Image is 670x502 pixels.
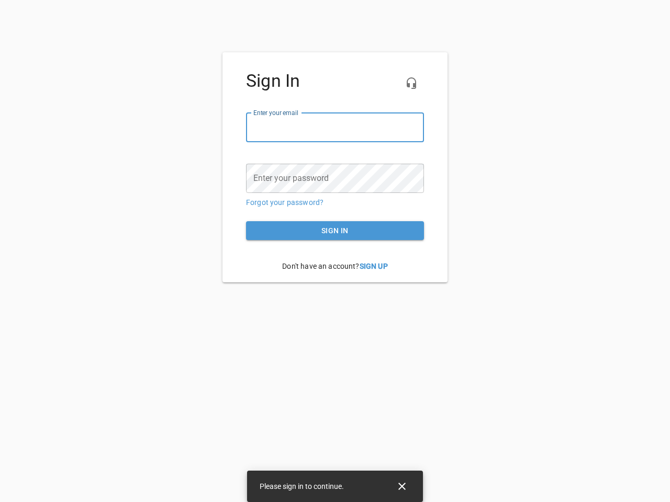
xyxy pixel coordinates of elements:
p: Don't have an account? [246,253,424,280]
button: Close [389,474,415,499]
button: Sign in [246,221,424,241]
span: Sign in [254,224,416,237]
iframe: Chat [441,118,662,494]
a: Forgot your password? [246,198,323,207]
h4: Sign In [246,71,424,92]
span: Please sign in to continue. [260,482,344,490]
a: Sign Up [360,262,388,270]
